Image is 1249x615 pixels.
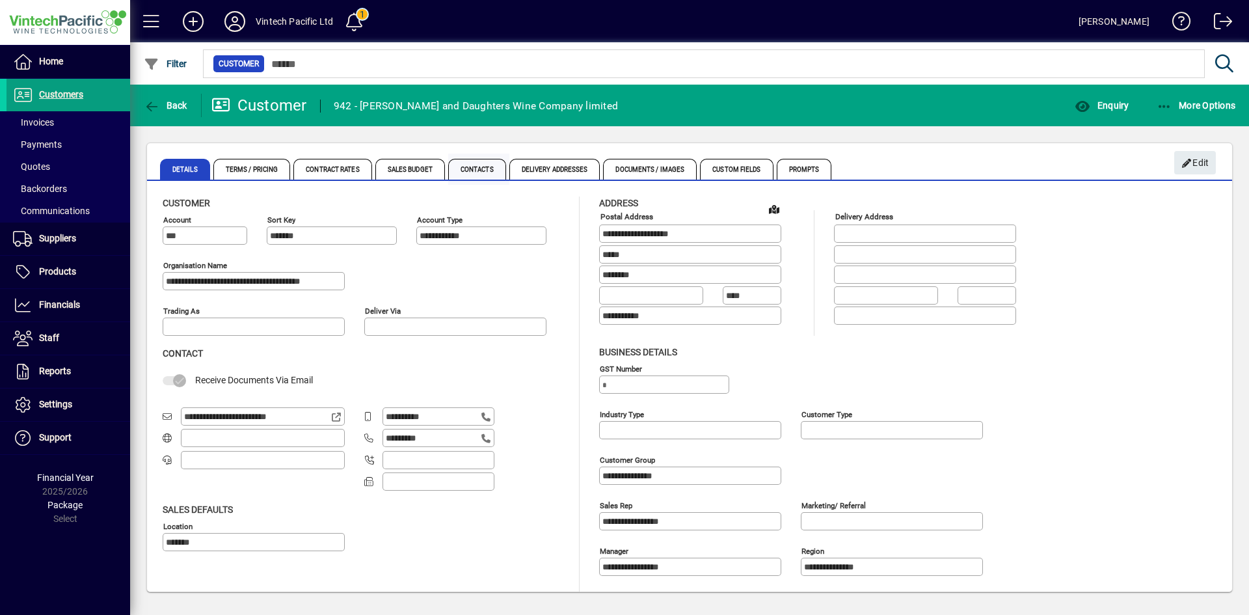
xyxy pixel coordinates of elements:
[163,307,200,316] mat-label: Trading as
[160,159,210,180] span: Details
[600,409,644,418] mat-label: Industry type
[417,215,463,225] mat-label: Account Type
[13,117,54,128] span: Invoices
[7,200,130,222] a: Communications
[13,184,67,194] span: Backorders
[365,307,401,316] mat-label: Deliver via
[47,500,83,510] span: Package
[764,198,785,219] a: View on map
[7,178,130,200] a: Backorders
[1162,3,1191,45] a: Knowledge Base
[39,89,83,100] span: Customers
[130,94,202,117] app-page-header-button: Back
[144,59,187,69] span: Filter
[1181,152,1209,174] span: Edit
[1204,3,1233,45] a: Logout
[7,111,130,133] a: Invoices
[13,206,90,216] span: Communications
[39,366,71,376] span: Reports
[39,399,72,409] span: Settings
[7,223,130,255] a: Suppliers
[1079,11,1149,32] div: [PERSON_NAME]
[214,10,256,33] button: Profile
[600,455,655,464] mat-label: Customer group
[7,355,130,388] a: Reports
[334,96,619,116] div: 942 - [PERSON_NAME] and Daughters Wine Company limited
[163,215,191,225] mat-label: Account
[7,422,130,454] a: Support
[7,133,130,156] a: Payments
[39,56,63,66] span: Home
[37,472,94,483] span: Financial Year
[39,266,76,277] span: Products
[172,10,214,33] button: Add
[600,364,642,373] mat-label: GST Number
[39,432,72,443] span: Support
[211,95,307,116] div: Customer
[293,159,371,180] span: Contract Rates
[39,333,59,343] span: Staff
[700,159,773,180] span: Custom Fields
[7,156,130,178] a: Quotes
[1071,94,1132,117] button: Enquiry
[39,233,76,243] span: Suppliers
[600,546,628,555] mat-label: Manager
[1157,100,1236,111] span: More Options
[163,521,193,530] mat-label: Location
[777,159,832,180] span: Prompts
[141,94,191,117] button: Back
[509,159,600,180] span: Delivery Addresses
[163,261,227,270] mat-label: Organisation name
[801,546,824,555] mat-label: Region
[163,504,233,515] span: Sales defaults
[599,198,638,208] span: Address
[603,159,697,180] span: Documents / Images
[448,159,506,180] span: Contacts
[39,299,80,310] span: Financials
[801,409,852,418] mat-label: Customer type
[144,100,187,111] span: Back
[7,389,130,421] a: Settings
[256,11,333,32] div: Vintech Pacific Ltd
[163,198,210,208] span: Customer
[7,322,130,355] a: Staff
[7,46,130,78] a: Home
[267,215,295,225] mat-label: Sort key
[1174,151,1216,174] button: Edit
[213,159,291,180] span: Terms / Pricing
[1153,94,1239,117] button: More Options
[195,375,313,385] span: Receive Documents Via Email
[13,139,62,150] span: Payments
[1075,100,1129,111] span: Enquiry
[600,500,632,510] mat-label: Sales rep
[7,256,130,288] a: Products
[163,348,203,359] span: Contact
[219,57,259,70] span: Customer
[801,500,866,510] mat-label: Marketing/ Referral
[375,159,445,180] span: Sales Budget
[13,161,50,172] span: Quotes
[7,289,130,321] a: Financials
[599,347,677,357] span: Business details
[141,52,191,75] button: Filter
